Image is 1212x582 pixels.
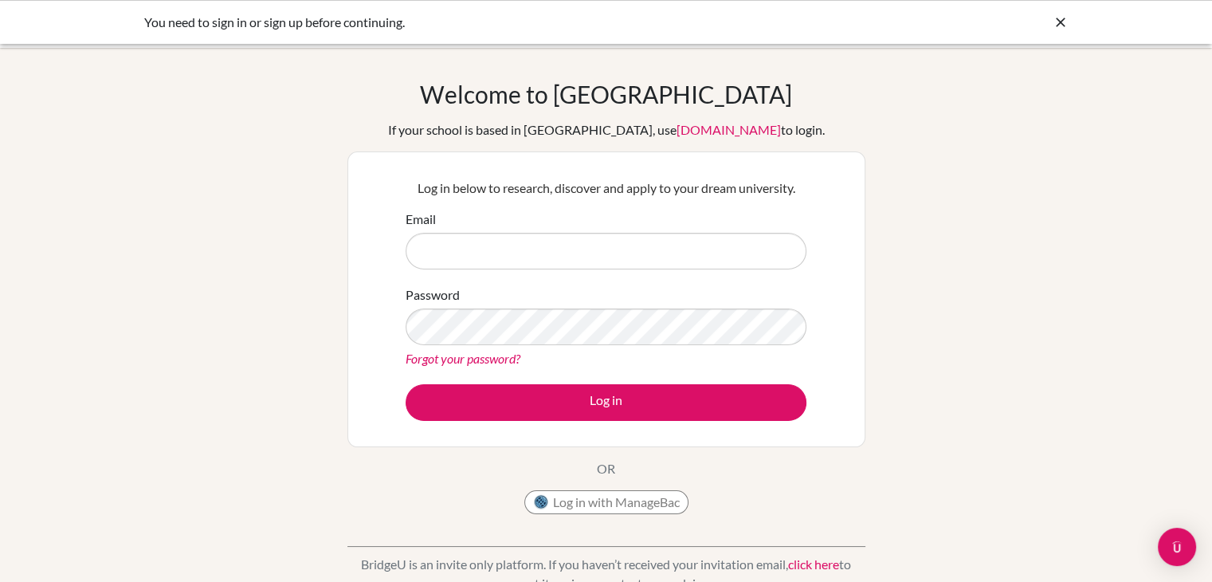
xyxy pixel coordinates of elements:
[144,13,830,32] div: You need to sign in or sign up before continuing.
[406,179,806,198] p: Log in below to research, discover and apply to your dream university.
[406,384,806,421] button: Log in
[388,120,825,140] div: If your school is based in [GEOGRAPHIC_DATA], use to login.
[406,285,460,305] label: Password
[524,490,688,514] button: Log in with ManageBac
[1158,528,1196,566] div: Open Intercom Messenger
[788,556,839,572] a: click here
[677,122,781,137] a: [DOMAIN_NAME]
[406,351,520,366] a: Forgot your password?
[406,210,436,229] label: Email
[420,80,792,108] h1: Welcome to [GEOGRAPHIC_DATA]
[597,459,615,478] p: OR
